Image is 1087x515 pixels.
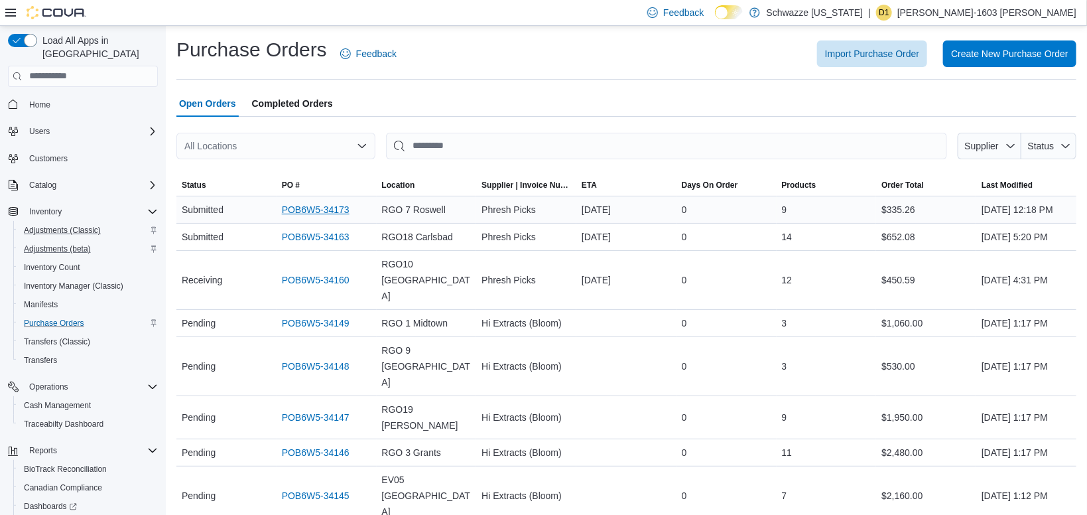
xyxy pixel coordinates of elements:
span: Inventory Count [24,262,80,273]
span: Cash Management [19,398,158,413]
span: Submitted [182,202,224,218]
span: 12 [782,272,793,288]
button: Status [1021,133,1076,159]
span: Users [29,126,50,137]
span: RGO 1 Midtown [382,315,448,331]
span: Completed Orders [252,90,333,117]
span: BioTrack Reconciliation [19,461,158,477]
button: Home [3,95,163,114]
span: Create New Purchase Order [951,47,1068,60]
div: $530.00 [876,353,976,380]
a: POB6W5-34149 [282,315,350,331]
span: 9 [782,202,787,218]
div: Hi Extracts (Bloom) [476,439,576,466]
span: Dashboards [24,501,77,512]
button: Transfers [13,351,163,370]
div: [DATE] [576,267,676,293]
a: POB6W5-34163 [282,229,350,245]
button: Location [377,175,477,196]
a: Inventory Manager (Classic) [19,278,129,294]
span: Submitted [182,229,224,245]
span: Dark Mode [715,19,716,20]
span: Import Purchase Order [825,47,919,60]
span: 11 [782,445,793,461]
span: Transfers (Classic) [24,336,90,347]
span: 0 [682,358,687,374]
button: Supplier [958,133,1021,159]
span: RGO 9 [GEOGRAPHIC_DATA] [382,342,472,390]
img: Cova [27,6,86,19]
button: Create New Purchase Order [943,40,1076,67]
a: POB6W5-34146 [282,445,350,461]
div: $652.08 [876,224,976,250]
span: 0 [682,202,687,218]
span: Catalog [24,177,158,193]
span: 3 [782,315,787,331]
span: Order Total [881,180,924,190]
button: Inventory [24,204,67,220]
button: Status [176,175,277,196]
button: Catalog [24,177,62,193]
button: Traceabilty Dashboard [13,415,163,433]
div: [DATE] 4:31 PM [976,267,1076,293]
p: | [868,5,871,21]
a: POB6W5-34147 [282,409,350,425]
div: $2,480.00 [876,439,976,466]
span: Feedback [663,6,704,19]
div: [DATE] 1:17 PM [976,353,1076,380]
span: Adjustments (beta) [24,244,91,254]
a: Transfers [19,352,62,368]
span: Canadian Compliance [24,482,102,493]
div: [DATE] 5:20 PM [976,224,1076,250]
a: Adjustments (Classic) [19,222,106,238]
span: Traceabilty Dashboard [24,419,103,429]
button: Adjustments (beta) [13,240,163,258]
span: Dashboards [19,498,158,514]
span: Operations [24,379,158,395]
div: [DATE] 1:12 PM [976,482,1076,509]
a: POB6W5-34148 [282,358,350,374]
span: 9 [782,409,787,425]
span: Cash Management [24,400,91,411]
button: Inventory Count [13,258,163,277]
span: Status [182,180,206,190]
h1: Purchase Orders [176,37,327,63]
span: Receiving [182,272,222,288]
a: Feedback [335,40,402,67]
div: Hi Extracts (Bloom) [476,404,576,431]
span: Adjustments (Classic) [19,222,158,238]
div: [DATE] 1:17 PM [976,439,1076,466]
span: 0 [682,229,687,245]
span: Inventory Count [19,259,158,275]
span: Days On Order [682,180,738,190]
span: RGO18 Carlsbad [382,229,453,245]
button: Supplier | Invoice Number [476,175,576,196]
a: Home [24,97,56,113]
button: Customers [3,149,163,168]
span: Traceabilty Dashboard [19,416,158,432]
span: Operations [29,382,68,392]
button: Open list of options [357,141,367,151]
span: Location [382,180,415,190]
span: Open Orders [179,90,236,117]
button: Products [777,175,877,196]
span: 3 [782,358,787,374]
span: Feedback [356,47,397,60]
span: Home [24,96,158,113]
span: RGO10 [GEOGRAPHIC_DATA] [382,256,472,304]
div: Hi Extracts (Bloom) [476,482,576,509]
input: This is a search bar. After typing your query, hit enter to filter the results lower in the page. [386,133,947,159]
button: Reports [3,441,163,460]
div: Phresh Picks [476,196,576,223]
span: Pending [182,358,216,374]
div: Hi Extracts (Bloom) [476,353,576,380]
a: POB6W5-34160 [282,272,350,288]
a: POB6W5-34145 [282,488,350,504]
a: Adjustments (beta) [19,241,96,257]
span: 0 [682,315,687,331]
input: Dark Mode [715,5,743,19]
button: Days On Order [676,175,777,196]
span: Pending [182,315,216,331]
p: [PERSON_NAME]-1603 [PERSON_NAME] [897,5,1076,21]
span: BioTrack Reconciliation [24,464,107,475]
